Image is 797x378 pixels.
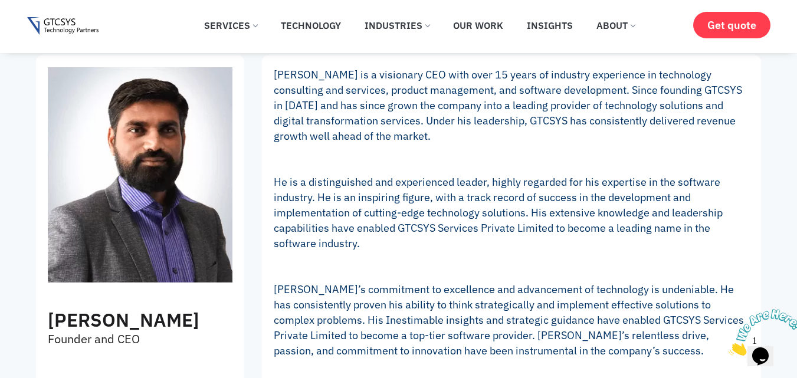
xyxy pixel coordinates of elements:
p: Founder and CEO [48,331,232,347]
span: 1 [5,5,9,15]
img: Chat attention grabber [5,5,78,51]
a: Technology [272,12,350,38]
a: Services [195,12,266,38]
p: [PERSON_NAME] is a visionary CEO with over 15 years of industry experience in technology consulti... [274,67,749,359]
h3: [PERSON_NAME] [48,308,232,331]
span: Get quote [707,19,756,31]
a: About [588,12,644,38]
img: Gtcsys logo [27,17,99,35]
a: Insights [518,12,582,38]
a: Get quote [693,12,770,38]
iframe: chat widget [724,304,797,360]
a: Industries [356,12,438,38]
a: Our Work [444,12,512,38]
img: Mukesh Lagadhir CEO of GTCSYS Software Development Company [48,67,232,282]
